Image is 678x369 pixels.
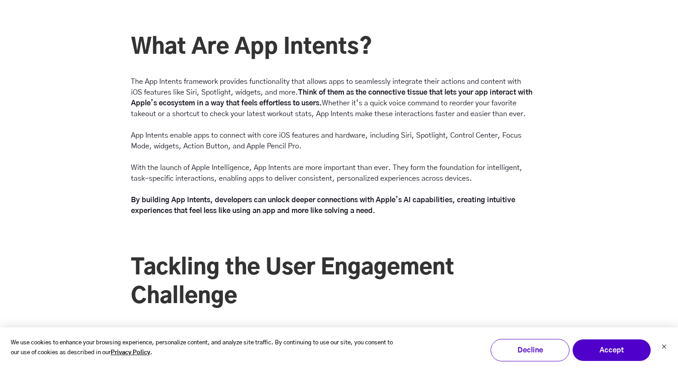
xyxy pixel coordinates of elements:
[131,33,533,62] h2: What Are App Intents?
[131,254,533,311] h2: Tackling the User Engagement Challenge
[111,348,150,358] a: Privacy Policy
[131,196,515,214] strong: By building App Intents, developers can unlock deeper connections with Apple’s AI capabilities, c...
[491,339,569,361] button: Decline
[131,89,532,107] strong: Think of them as the connective tissue that lets your app interact with Apple’s ecosystem in a wa...
[131,130,533,216] p: App Intents enable apps to connect with core iOS features and hardware, including Siri, Spotlight...
[131,76,533,119] p: The App Intents framework provides functionality that allows apps to seamlessly integrate their a...
[661,343,667,352] button: Dismiss cookie banner
[11,338,396,359] p: We use cookies to enhance your browsing experience, personalize content, and analyze site traffic...
[572,339,651,361] button: Accept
